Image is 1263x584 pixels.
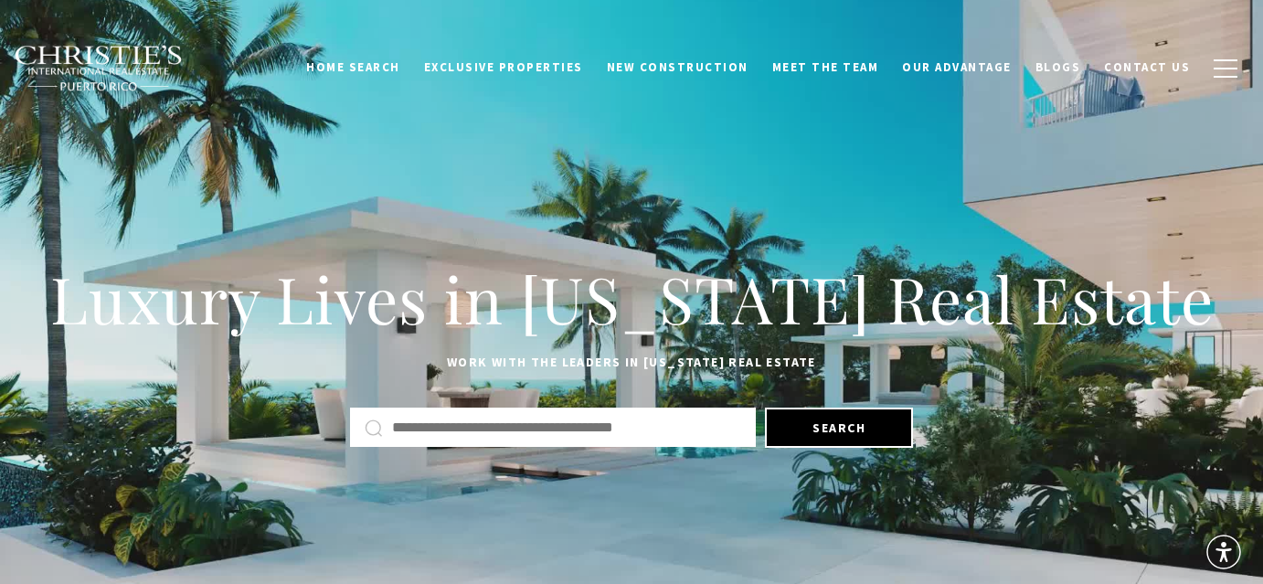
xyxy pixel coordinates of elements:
[1024,50,1093,85] a: Blogs
[890,50,1024,85] a: Our Advantage
[46,259,1217,339] h1: Luxury Lives in [US_STATE] Real Estate
[1035,59,1081,75] span: Blogs
[294,50,412,85] a: Home Search
[902,59,1012,75] span: Our Advantage
[760,50,891,85] a: Meet the Team
[595,50,760,85] a: New Construction
[1104,59,1190,75] span: Contact Us
[46,352,1217,374] p: Work with the leaders in [US_STATE] Real Estate
[14,45,184,92] img: Christie's International Real Estate black text logo
[765,408,913,448] button: Search
[607,59,748,75] span: New Construction
[424,59,583,75] span: Exclusive Properties
[412,50,595,85] a: Exclusive Properties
